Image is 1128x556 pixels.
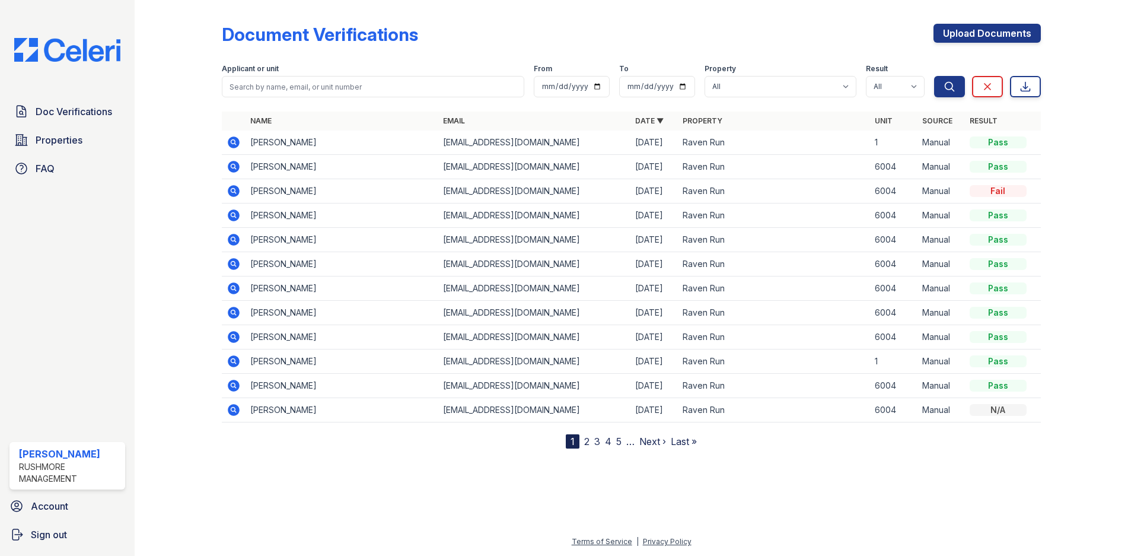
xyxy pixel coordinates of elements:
div: N/A [970,404,1027,416]
a: 5 [616,436,622,447]
td: [EMAIL_ADDRESS][DOMAIN_NAME] [438,179,630,204]
td: [DATE] [630,252,678,277]
div: Pass [970,136,1027,148]
td: Manual [917,398,965,422]
label: To [619,64,629,74]
td: [PERSON_NAME] [246,398,438,422]
td: [PERSON_NAME] [246,277,438,301]
td: 6004 [870,204,917,228]
td: 6004 [870,252,917,277]
td: [PERSON_NAME] [246,301,438,325]
td: Manual [917,252,965,277]
td: [EMAIL_ADDRESS][DOMAIN_NAME] [438,131,630,155]
td: [PERSON_NAME] [246,228,438,252]
div: Pass [970,380,1027,392]
td: [DATE] [630,131,678,155]
a: Privacy Policy [643,537,692,546]
div: 1 [566,434,579,449]
span: Account [31,499,68,513]
td: 6004 [870,277,917,301]
td: Raven Run [678,350,870,374]
td: Manual [917,277,965,301]
td: Manual [917,155,965,179]
td: [DATE] [630,350,678,374]
a: Name [250,116,272,125]
a: FAQ [9,157,125,180]
td: Raven Run [678,325,870,350]
a: 2 [584,436,590,447]
div: Pass [970,234,1027,246]
td: Manual [917,325,965,350]
td: [EMAIL_ADDRESS][DOMAIN_NAME] [438,252,630,277]
td: [PERSON_NAME] [246,204,438,228]
td: 6004 [870,179,917,204]
div: Pass [970,355,1027,367]
div: Pass [970,282,1027,294]
a: Unit [875,116,893,125]
td: Raven Run [678,301,870,325]
span: FAQ [36,161,55,176]
div: Document Verifications [222,24,418,45]
div: Fail [970,185,1027,197]
label: Applicant or unit [222,64,279,74]
td: [DATE] [630,155,678,179]
div: Pass [970,307,1027,319]
td: [PERSON_NAME] [246,155,438,179]
img: CE_Logo_Blue-a8612792a0a2168367f1c8372b55b34899dd931a85d93a1a3d3e32e68fde9ad4.png [5,38,130,62]
td: [EMAIL_ADDRESS][DOMAIN_NAME] [438,325,630,350]
td: [PERSON_NAME] [246,325,438,350]
span: Properties [36,133,82,147]
a: Date ▼ [635,116,664,125]
td: 6004 [870,325,917,350]
div: Pass [970,331,1027,343]
input: Search by name, email, or unit number [222,76,524,97]
td: [EMAIL_ADDRESS][DOMAIN_NAME] [438,155,630,179]
td: Manual [917,204,965,228]
div: | [636,537,639,546]
div: [PERSON_NAME] [19,447,120,461]
td: [DATE] [630,301,678,325]
label: From [534,64,552,74]
td: Manual [917,301,965,325]
td: [PERSON_NAME] [246,131,438,155]
td: [PERSON_NAME] [246,252,438,277]
td: Raven Run [678,374,870,398]
a: 3 [594,436,600,447]
label: Property [705,64,736,74]
td: [DATE] [630,228,678,252]
button: Sign out [5,523,130,547]
a: Property [683,116,722,125]
td: [DATE] [630,374,678,398]
td: [PERSON_NAME] [246,350,438,374]
td: Raven Run [678,398,870,422]
td: 1 [870,350,917,374]
a: Last » [671,436,697,447]
td: Manual [917,350,965,374]
td: [DATE] [630,277,678,301]
div: Pass [970,258,1027,270]
td: 6004 [870,228,917,252]
span: Doc Verifications [36,104,112,119]
td: 1 [870,131,917,155]
td: [EMAIL_ADDRESS][DOMAIN_NAME] [438,301,630,325]
td: [DATE] [630,398,678,422]
td: Manual [917,131,965,155]
span: Sign out [31,528,67,542]
div: Rushmore Management [19,461,120,485]
label: Result [866,64,888,74]
td: 6004 [870,301,917,325]
td: Manual [917,228,965,252]
td: [EMAIL_ADDRESS][DOMAIN_NAME] [438,374,630,398]
a: Result [970,116,998,125]
td: [DATE] [630,204,678,228]
td: Raven Run [678,131,870,155]
span: … [626,434,635,449]
a: 4 [605,436,611,447]
td: Manual [917,179,965,204]
a: Account [5,494,130,518]
td: Manual [917,374,965,398]
td: Raven Run [678,155,870,179]
td: Raven Run [678,277,870,301]
td: Raven Run [678,204,870,228]
td: Raven Run [678,252,870,277]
